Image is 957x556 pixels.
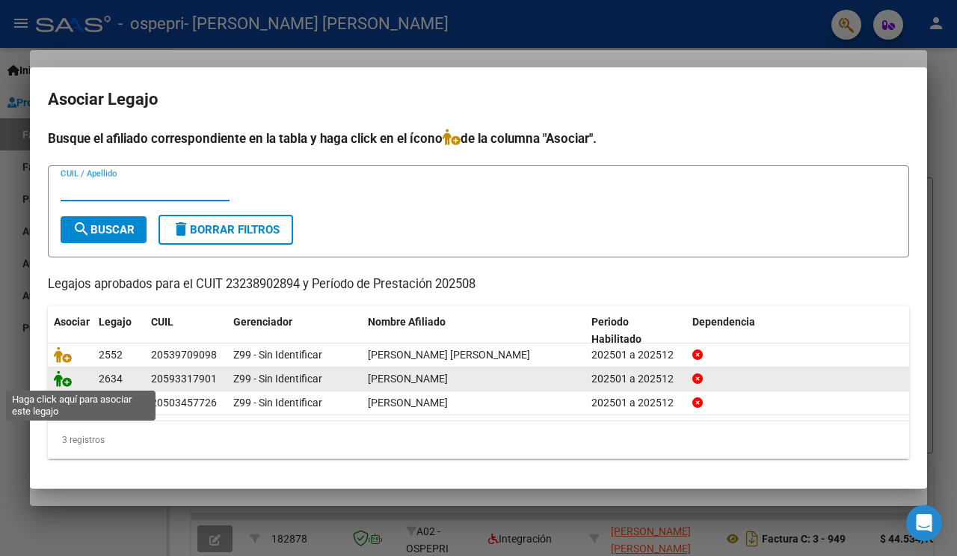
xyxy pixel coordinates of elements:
span: Dependencia [692,316,755,328]
div: 20503457726 [151,394,217,412]
datatable-header-cell: Nombre Afiliado [362,306,585,355]
span: Z99 - Sin Identificar [233,397,322,409]
span: 2552 [99,349,123,361]
span: Asociar [54,316,90,328]
span: Nombre Afiliado [368,316,446,328]
mat-icon: search [73,220,90,238]
button: Buscar [61,216,147,243]
div: Open Intercom Messenger [906,505,942,541]
span: Periodo Habilitado [591,316,641,345]
h2: Asociar Legajo [48,85,909,114]
span: Buscar [73,223,135,236]
button: Borrar Filtros [159,215,293,245]
span: Z99 - Sin Identificar [233,349,322,361]
p: Legajos aprobados para el CUIT 23238902894 y Período de Prestación 202508 [48,275,909,294]
span: Legajo [99,316,132,328]
datatable-header-cell: Legajo [93,306,145,355]
span: CEBALLOS THIAGO AGUSTIN [368,349,530,361]
span: Gerenciador [233,316,292,328]
datatable-header-cell: Periodo Habilitado [585,306,686,355]
div: 202501 a 202512 [591,346,680,364]
datatable-header-cell: Gerenciador [227,306,362,355]
div: 20593317901 [151,370,217,388]
datatable-header-cell: CUIL [145,306,227,355]
h4: Busque el afiliado correspondiente en la tabla y haga click en el ícono de la columna "Asociar". [48,129,909,148]
span: CUIL [151,316,173,328]
span: 2634 [99,373,123,385]
span: Borrar Filtros [172,223,280,236]
span: Z99 - Sin Identificar [233,373,322,385]
span: 2578 [99,397,123,409]
mat-icon: delete [172,220,190,238]
div: 20539709098 [151,346,217,364]
div: 202501 a 202512 [591,370,680,388]
div: 3 registros [48,421,909,459]
div: 202501 a 202512 [591,394,680,412]
span: SCOTTO LANDAETA POL [368,373,448,385]
datatable-header-cell: Asociar [48,306,93,355]
span: BARBUZZA FELIPE [368,397,448,409]
datatable-header-cell: Dependencia [686,306,910,355]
